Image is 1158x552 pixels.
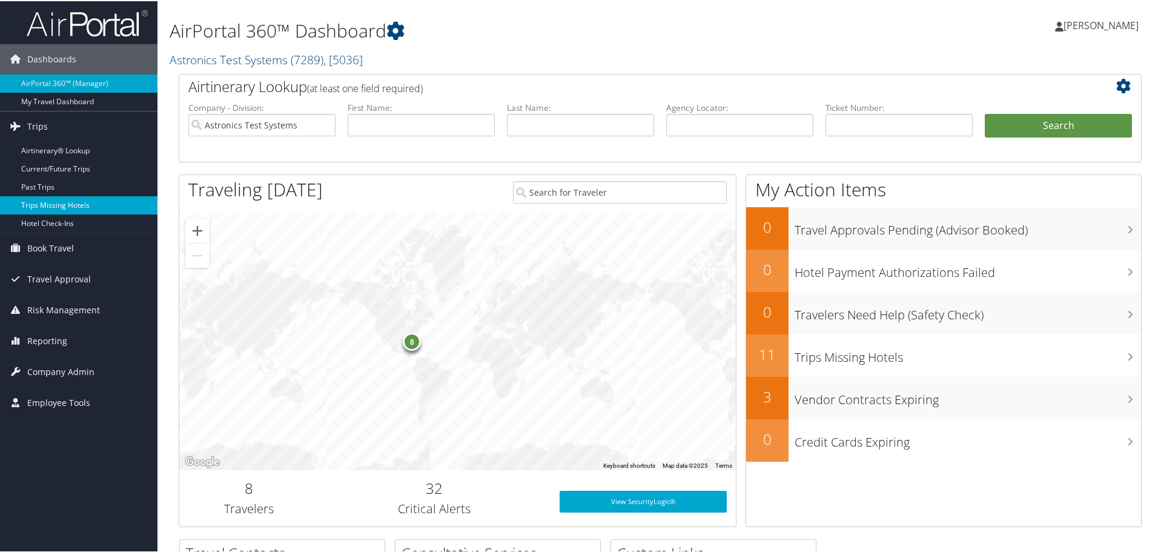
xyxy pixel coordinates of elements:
[1064,18,1139,31] span: [PERSON_NAME]
[185,218,210,242] button: Zoom in
[170,50,363,67] a: Astronics Test Systems
[182,453,222,469] img: Google
[795,214,1141,238] h3: Travel Approvals Pending (Advisor Booked)
[985,113,1132,137] button: Search
[185,242,210,267] button: Zoom out
[746,333,1141,376] a: 11Trips Missing Hotels
[795,299,1141,322] h3: Travelers Need Help (Safety Check)
[348,101,495,113] label: First Name:
[188,176,323,201] h1: Traveling [DATE]
[328,477,541,497] h2: 32
[27,387,90,417] span: Employee Tools
[27,8,148,36] img: airportal-logo.png
[715,461,732,468] a: Terms (opens in new tab)
[27,232,74,262] span: Book Travel
[746,248,1141,291] a: 0Hotel Payment Authorizations Failed
[746,428,789,448] h2: 0
[27,263,91,293] span: Travel Approval
[746,291,1141,333] a: 0Travelers Need Help (Safety Check)
[795,384,1141,407] h3: Vendor Contracts Expiring
[560,490,727,511] a: View SecurityLogic®
[403,331,421,349] div: 8
[746,376,1141,418] a: 3Vendor Contracts Expiring
[746,216,789,236] h2: 0
[188,101,336,113] label: Company - Division:
[188,75,1052,96] h2: Airtinerary Lookup
[746,343,789,364] h2: 11
[188,477,309,497] h2: 8
[182,453,222,469] a: Open this area in Google Maps (opens a new window)
[307,81,423,94] span: (at least one field required)
[27,294,100,324] span: Risk Management
[795,427,1141,450] h3: Credit Cards Expiring
[603,461,655,469] button: Keyboard shortcuts
[825,101,973,113] label: Ticket Number:
[746,206,1141,248] a: 0Travel Approvals Pending (Advisor Booked)
[291,50,323,67] span: ( 7289 )
[513,180,727,202] input: Search for Traveler
[27,325,67,355] span: Reporting
[746,258,789,279] h2: 0
[323,50,363,67] span: , [ 5036 ]
[27,356,94,386] span: Company Admin
[188,499,309,516] h3: Travelers
[27,110,48,141] span: Trips
[170,17,824,42] h1: AirPortal 360™ Dashboard
[795,257,1141,280] h3: Hotel Payment Authorizations Failed
[27,43,76,73] span: Dashboards
[795,342,1141,365] h3: Trips Missing Hotels
[666,101,813,113] label: Agency Locator:
[328,499,541,516] h3: Critical Alerts
[663,461,708,468] span: Map data ©2025
[746,176,1141,201] h1: My Action Items
[1055,6,1151,42] a: [PERSON_NAME]
[746,385,789,406] h2: 3
[507,101,654,113] label: Last Name:
[746,301,789,321] h2: 0
[746,418,1141,461] a: 0Credit Cards Expiring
